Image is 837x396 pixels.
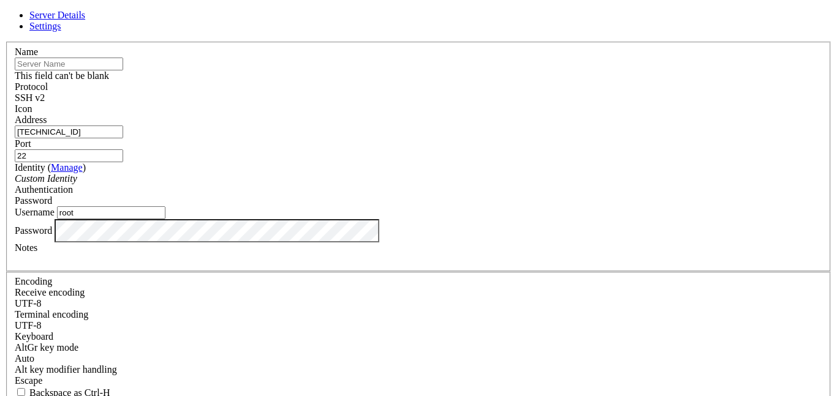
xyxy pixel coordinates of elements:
div: UTF-8 [15,298,822,309]
div: SSH v2 [15,92,822,103]
label: Notes [15,242,37,253]
label: The default terminal encoding. ISO-2022 enables character map translations (like graphics maps). ... [15,309,88,319]
div: Auto [15,353,822,364]
label: Controls how the Alt key is handled. Escape: Send an ESC prefix. 8-Bit: Add 128 to the typed char... [15,364,117,375]
label: Protocol [15,81,48,92]
input: Backspace as Ctrl-H [17,388,25,396]
div: This field can't be blank [15,70,822,81]
span: SSH v2 [15,92,45,103]
label: Set the expected encoding for data received from the host. If the encodings do not match, visual ... [15,342,78,353]
label: Name [15,47,38,57]
div: UTF-8 [15,320,822,331]
label: Password [15,225,52,235]
label: Address [15,114,47,125]
label: Keyboard [15,331,53,342]
span: ( ) [48,162,86,173]
span: Escape [15,375,42,386]
span: UTF-8 [15,320,42,331]
label: Identity [15,162,86,173]
div: Custom Identity [15,173,822,184]
input: Port Number [15,149,123,162]
input: Login Username [57,206,165,219]
input: Host Name or IP [15,125,123,138]
label: Authentication [15,184,73,195]
a: Settings [29,21,61,31]
input: Server Name [15,58,123,70]
span: Auto [15,353,34,364]
span: Password [15,195,52,206]
label: Port [15,138,31,149]
label: Username [15,207,55,217]
span: UTF-8 [15,298,42,308]
div: Password [15,195,822,206]
label: Set the expected encoding for data received from the host. If the encodings do not match, visual ... [15,287,85,297]
a: Manage [51,162,83,173]
label: Icon [15,103,32,114]
i: Custom Identity [15,173,77,184]
a: Server Details [29,10,85,20]
label: Encoding [15,276,52,286]
div: Escape [15,375,822,386]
